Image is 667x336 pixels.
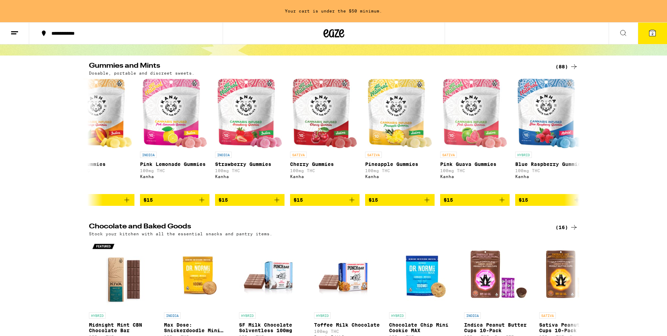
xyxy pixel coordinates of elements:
p: 100mg THC [314,329,384,334]
img: Kanha - Pineapple Gummies [368,79,433,148]
a: Open page for Strawberry Gummies from Kanha [215,79,285,194]
p: INDICA [164,312,181,319]
p: 100mg THC [215,168,285,173]
div: Kanha [290,174,360,179]
p: 100mg THC [140,168,209,173]
p: 100mg THC [440,168,510,173]
button: Add to bag [215,194,285,206]
a: Open page for Pink Lemonade Gummies from Kanha [140,79,209,194]
img: Punch Edibles - Toffee Milk Chocolate [314,240,384,309]
button: Add to bag [440,194,510,206]
a: Open page for Mango Gummies from Kanha [65,79,134,194]
a: Open page for Pink Guava Gummies from Kanha [440,79,510,194]
div: Kanha [140,174,209,179]
p: Indica Peanut Butter Cups 10-Pack [464,322,534,333]
p: Pink Guava Gummies [440,161,510,167]
h2: Gummies and Mints [89,62,544,71]
img: Kanha - Cherry Gummies [293,79,357,148]
button: 2 [638,23,667,44]
span: $15 [294,197,303,203]
p: Dosable, portable and discreet sweets. [89,71,195,75]
p: Cherry Gummies [290,161,360,167]
span: $15 [444,197,453,203]
span: $15 [143,197,153,203]
p: Toffee Milk Chocolate [314,322,384,328]
a: (16) [555,223,578,232]
span: $15 [519,197,528,203]
p: Midnight Mint CBN Chocolate Bar [89,322,158,333]
p: Mango Gummies [65,161,134,167]
img: Dr. Norm's - Chocolate Chip Mini Cookie MAX [389,240,459,309]
img: Kanha - Strawberry Gummies [217,79,282,148]
span: $15 [369,197,378,203]
p: Chocolate Chip Mini Cookie MAX [389,322,459,333]
p: INDICA [215,152,232,158]
p: INDICA [140,152,157,158]
p: Max Dose: Snickerdoodle Mini Cookie - Indica [164,322,233,333]
p: SF Milk Chocolate Solventless 100mg [239,322,308,333]
p: SATIVA [440,152,457,158]
p: Blue Raspberry Gummies [515,161,585,167]
p: Strawberry Gummies [215,161,285,167]
div: Kanha [440,174,510,179]
div: Kanha [215,174,285,179]
a: Open page for Blue Raspberry Gummies from Kanha [515,79,585,194]
img: Kanha - Pink Guava Gummies [443,79,508,148]
p: Pink Lemonade Gummies [140,161,209,167]
img: Emerald Sky - Sativa Peanut Butter Cups 10-Pack [539,240,609,309]
img: Emerald Sky - Indica Peanut Butter Cups 10-Pack [464,240,534,309]
span: 2 [651,32,653,36]
h2: Chocolate and Baked Goods [89,223,544,232]
img: Kiva Confections - Midnight Mint CBN Chocolate Bar [89,240,158,309]
p: SATIVA [539,312,556,319]
p: SATIVA [365,152,382,158]
p: 100mg THC [515,168,585,173]
div: Kanha [65,174,134,179]
a: Open page for Pineapple Gummies from Kanha [365,79,435,194]
div: Kanha [515,174,585,179]
p: HYBRID [239,312,256,319]
span: Hi. Need any help? [4,5,50,10]
img: Dr. Norm's - Max Dose: Snickerdoodle Mini Cookie - Indica [164,240,233,309]
button: Add to bag [290,194,360,206]
p: Pineapple Gummies [365,161,435,167]
img: Punch Edibles - SF Milk Chocolate Solventless 100mg [239,240,308,309]
p: HYBRID [89,312,106,319]
p: HYBRID [515,152,532,158]
img: Kanha - Mango Gummies [67,79,132,148]
div: Kanha [365,174,435,179]
p: 100mg THC [365,168,435,173]
p: HYBRID [314,312,331,319]
p: SATIVA [290,152,307,158]
p: 100mg THC [290,168,360,173]
button: Add to bag [65,194,134,206]
img: Kanha - Blue Raspberry Gummies [518,79,583,148]
p: HYBRID [389,312,406,319]
button: Add to bag [140,194,209,206]
button: Add to bag [365,194,435,206]
img: Kanha - Pink Lemonade Gummies [142,79,207,148]
button: Add to bag [515,194,585,206]
a: Open page for Cherry Gummies from Kanha [290,79,360,194]
span: $15 [219,197,228,203]
p: 100mg THC [65,168,134,173]
a: (88) [555,62,578,71]
p: Sativa Peanut Butter Cups 10-Pack [539,322,609,333]
p: Stock your kitchen with all the essential snacks and pantry items. [89,232,272,236]
p: INDICA [464,312,481,319]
